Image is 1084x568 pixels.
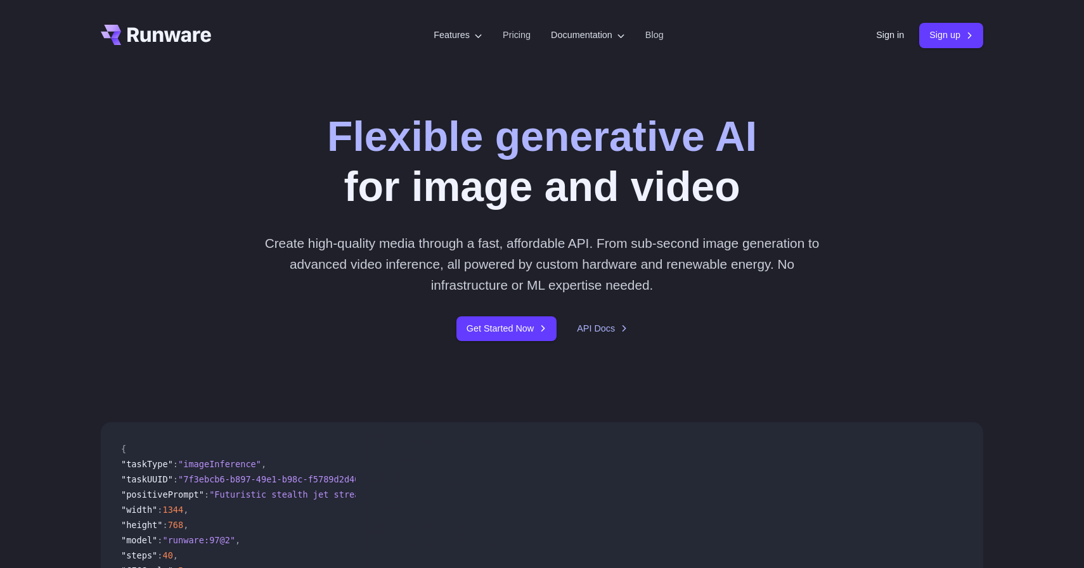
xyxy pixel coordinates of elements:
[503,28,531,42] a: Pricing
[157,550,162,560] span: :
[121,505,157,515] span: "width"
[327,112,757,212] h1: for image and video
[173,550,178,560] span: ,
[209,489,681,500] span: "Futuristic stealth jet streaking through a neon-lit cityscape with glowing purple exhaust"
[577,321,628,336] a: API Docs
[157,535,162,545] span: :
[178,459,261,469] span: "imageInference"
[162,505,183,515] span: 1344
[235,535,240,545] span: ,
[645,28,664,42] a: Blog
[173,459,178,469] span: :
[173,474,178,484] span: :
[157,505,162,515] span: :
[162,550,172,560] span: 40
[121,459,173,469] span: "taskType"
[162,520,167,530] span: :
[919,23,983,48] a: Sign up
[551,28,625,42] label: Documentation
[434,28,482,42] label: Features
[327,113,757,160] strong: Flexible generative AI
[121,474,173,484] span: "taskUUID"
[168,520,184,530] span: 768
[876,28,904,42] a: Sign in
[162,535,235,545] span: "runware:97@2"
[261,459,266,469] span: ,
[178,474,375,484] span: "7f3ebcb6-b897-49e1-b98c-f5789d2d40d7"
[121,520,162,530] span: "height"
[121,535,157,545] span: "model"
[183,505,188,515] span: ,
[101,25,211,45] a: Go to /
[456,316,557,341] a: Get Started Now
[121,550,157,560] span: "steps"
[260,233,825,296] p: Create high-quality media through a fast, affordable API. From sub-second image generation to adv...
[204,489,209,500] span: :
[183,520,188,530] span: ,
[121,444,126,454] span: {
[121,489,204,500] span: "positivePrompt"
